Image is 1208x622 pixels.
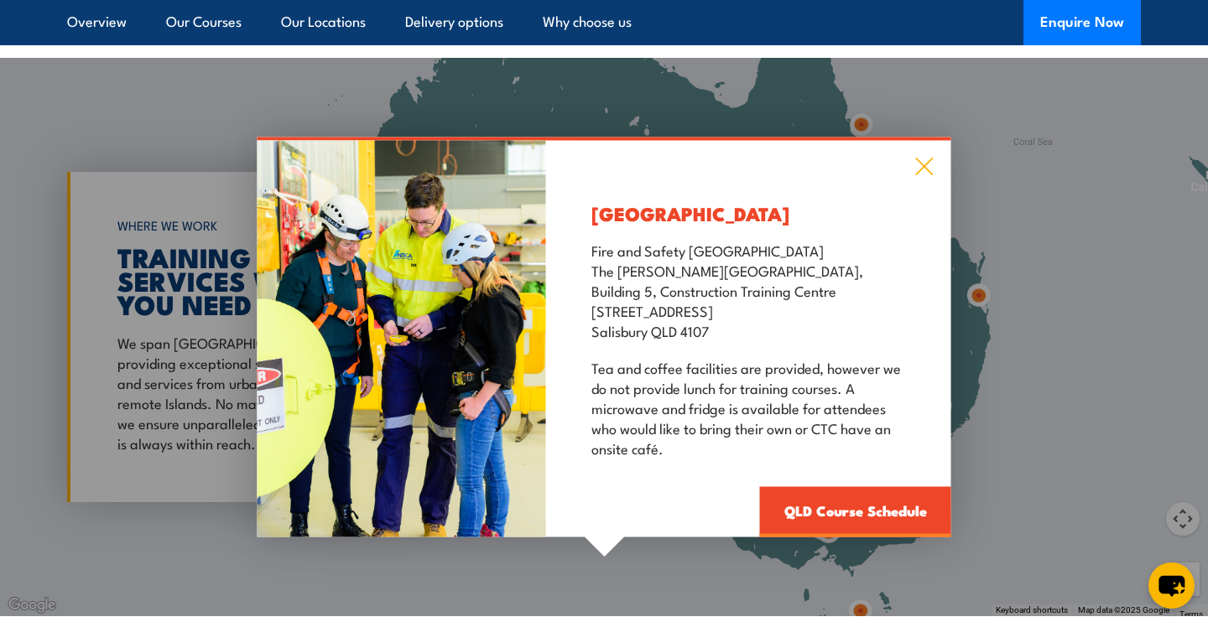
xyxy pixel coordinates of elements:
button: chat-button [1148,562,1195,609]
h3: [GEOGRAPHIC_DATA] [591,203,904,222]
p: Fire and Safety [GEOGRAPHIC_DATA] The [PERSON_NAME][GEOGRAPHIC_DATA], Building 5, Construction Tr... [591,239,904,340]
p: Tea and coffee facilities are provided, however we do not provide lunch for training courses. A m... [591,356,904,457]
a: QLD Course Schedule [760,486,951,536]
img: Confined space entry training showing a trainer and two learners with a gas test monitor [258,140,546,536]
